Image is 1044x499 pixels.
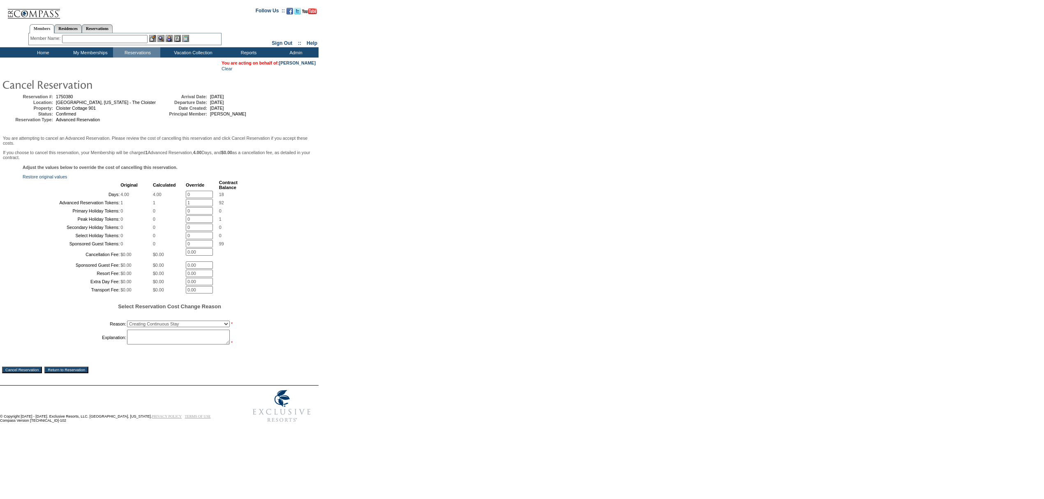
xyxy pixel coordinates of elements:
[4,111,53,116] td: Status:
[2,76,166,92] img: pgTtlCancelRes.gif
[56,94,73,99] span: 1750380
[23,248,120,261] td: Cancellation Fee:
[120,263,132,268] span: $0.00
[153,200,155,205] span: 1
[219,233,222,238] span: 0
[279,60,316,65] a: [PERSON_NAME]
[18,47,66,58] td: Home
[302,10,317,15] a: Subscribe to our YouTube Channel
[23,319,126,329] td: Reason:
[120,279,132,284] span: $0.00
[120,183,138,187] b: Original
[174,35,181,42] img: Reservations
[149,35,156,42] img: b_edit.gif
[153,241,155,246] span: 0
[193,150,202,155] b: 4.00
[219,241,224,246] span: 99
[153,217,155,222] span: 0
[158,106,207,111] td: Date Created:
[302,8,317,14] img: Subscribe to our YouTube Channel
[23,303,316,310] h5: Select Reservation Cost Change Reason
[4,117,53,122] td: Reservation Type:
[245,386,319,427] img: Exclusive Resorts
[23,191,120,198] td: Days:
[23,261,120,269] td: Sponsored Guest Fee:
[153,208,155,213] span: 0
[30,35,62,42] div: Member Name:
[286,8,293,14] img: Become our fan on Facebook
[3,150,316,160] p: If you choose to cancel this reservation, your Membership will be charged Advanced Reservation, D...
[210,111,246,116] span: [PERSON_NAME]
[221,150,232,155] b: $0.00
[23,240,120,247] td: Sponsored Guest Tokens:
[56,106,96,111] span: Cloister Cottage 901
[120,208,123,213] span: 0
[23,165,178,170] b: Adjust the values below to override the cost of cancelling this reservation.
[210,100,224,105] span: [DATE]
[298,40,301,46] span: ::
[219,200,224,205] span: 92
[120,271,132,276] span: $0.00
[210,94,224,99] span: [DATE]
[23,232,120,239] td: Select Holiday Tokens:
[56,100,156,105] span: [GEOGRAPHIC_DATA], [US_STATE] - The Cloister
[54,24,82,33] a: Residences
[120,287,132,292] span: $0.00
[157,35,164,42] img: View
[222,66,232,71] a: Clear
[23,330,126,345] td: Explanation:
[153,287,164,292] span: $0.00
[153,263,164,268] span: $0.00
[153,271,164,276] span: $0.00
[23,224,120,231] td: Secondary Holiday Tokens:
[23,270,120,277] td: Resort Fee:
[113,47,160,58] td: Reservations
[158,111,207,116] td: Principal Member:
[294,10,301,15] a: Follow us on Twitter
[4,100,53,105] td: Location:
[120,225,123,230] span: 0
[160,47,224,58] td: Vacation Collection
[158,100,207,105] td: Departure Date:
[210,106,224,111] span: [DATE]
[7,2,60,19] img: Compass Home
[152,414,182,418] a: PRIVACY POLICY
[256,7,285,17] td: Follow Us ::
[66,47,113,58] td: My Memberships
[186,183,204,187] b: Override
[4,106,53,111] td: Property:
[23,286,120,293] td: Transport Fee:
[4,94,53,99] td: Reservation #:
[271,47,319,58] td: Admin
[2,367,42,373] input: Cancel Reservation
[222,60,316,65] span: You are acting on behalf of:
[219,208,222,213] span: 0
[56,117,100,122] span: Advanced Reservation
[146,150,148,155] b: 1
[120,217,123,222] span: 0
[153,252,164,257] span: $0.00
[153,183,176,187] b: Calculated
[153,192,162,197] span: 4.00
[224,47,271,58] td: Reports
[166,35,173,42] img: Impersonate
[23,215,120,223] td: Peak Holiday Tokens:
[219,180,238,190] b: Contract Balance
[120,192,129,197] span: 4.00
[153,225,155,230] span: 0
[23,207,120,215] td: Primary Holiday Tokens:
[120,252,132,257] span: $0.00
[153,233,155,238] span: 0
[294,8,301,14] img: Follow us on Twitter
[219,225,222,230] span: 0
[307,40,317,46] a: Help
[272,40,292,46] a: Sign Out
[30,24,55,33] a: Members
[44,367,88,373] input: Return to Reservation
[185,414,211,418] a: TERMS OF USE
[23,199,120,206] td: Advanced Reservation Tokens:
[3,136,316,146] p: You are attempting to cancel an Advanced Reservation. Please review the cost of cancelling this r...
[23,278,120,285] td: Extra Day Fee:
[120,233,123,238] span: 0
[120,241,123,246] span: 0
